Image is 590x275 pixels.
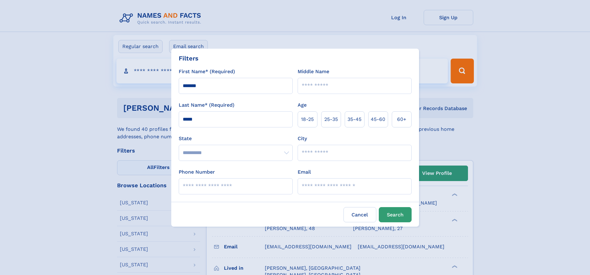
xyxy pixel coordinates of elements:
[179,135,293,142] label: State
[298,101,307,109] label: Age
[301,116,314,123] span: 18‑25
[324,116,338,123] span: 25‑35
[298,135,307,142] label: City
[179,54,199,63] div: Filters
[371,116,385,123] span: 45‑60
[179,68,235,75] label: First Name* (Required)
[397,116,406,123] span: 60+
[298,68,329,75] label: Middle Name
[179,168,215,176] label: Phone Number
[179,101,234,109] label: Last Name* (Required)
[379,207,412,222] button: Search
[343,207,376,222] label: Cancel
[347,116,361,123] span: 35‑45
[298,168,311,176] label: Email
